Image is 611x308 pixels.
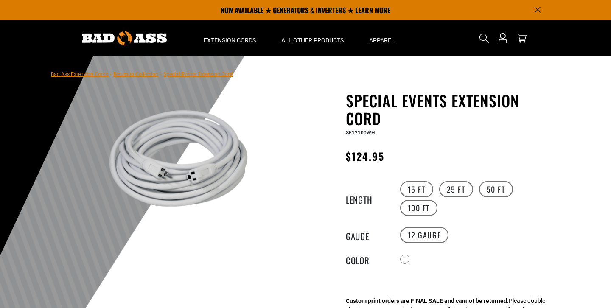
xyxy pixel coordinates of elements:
summary: Search [477,31,491,45]
a: Bad Ass Extension Cords [51,71,108,77]
label: 15 FT [400,181,433,197]
img: white [76,93,280,241]
summary: Extension Cords [191,20,269,56]
span: SE12100WH [346,130,375,136]
label: 50 FT [479,181,513,197]
label: 25 FT [439,181,473,197]
span: › [160,71,162,77]
span: › [110,71,112,77]
a: Return to Collection [113,71,158,77]
legend: Color [346,254,388,265]
span: $124.95 [346,148,385,164]
summary: Apparel [356,20,407,56]
summary: All Other Products [269,20,356,56]
label: 100 FT [400,200,438,216]
label: 12 Gauge [400,227,449,243]
legend: Gauge [346,230,388,241]
span: Special Events Extension Cord [163,71,233,77]
span: Apparel [369,36,395,44]
span: Extension Cords [204,36,256,44]
h1: Special Events Extension Cord [346,92,554,127]
span: All Other Products [281,36,344,44]
img: Bad Ass Extension Cords [82,31,167,45]
legend: Length [346,193,388,204]
nav: breadcrumbs [51,69,233,79]
strong: Custom print orders are FINAL SALE and cannot be returned. [346,297,509,304]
